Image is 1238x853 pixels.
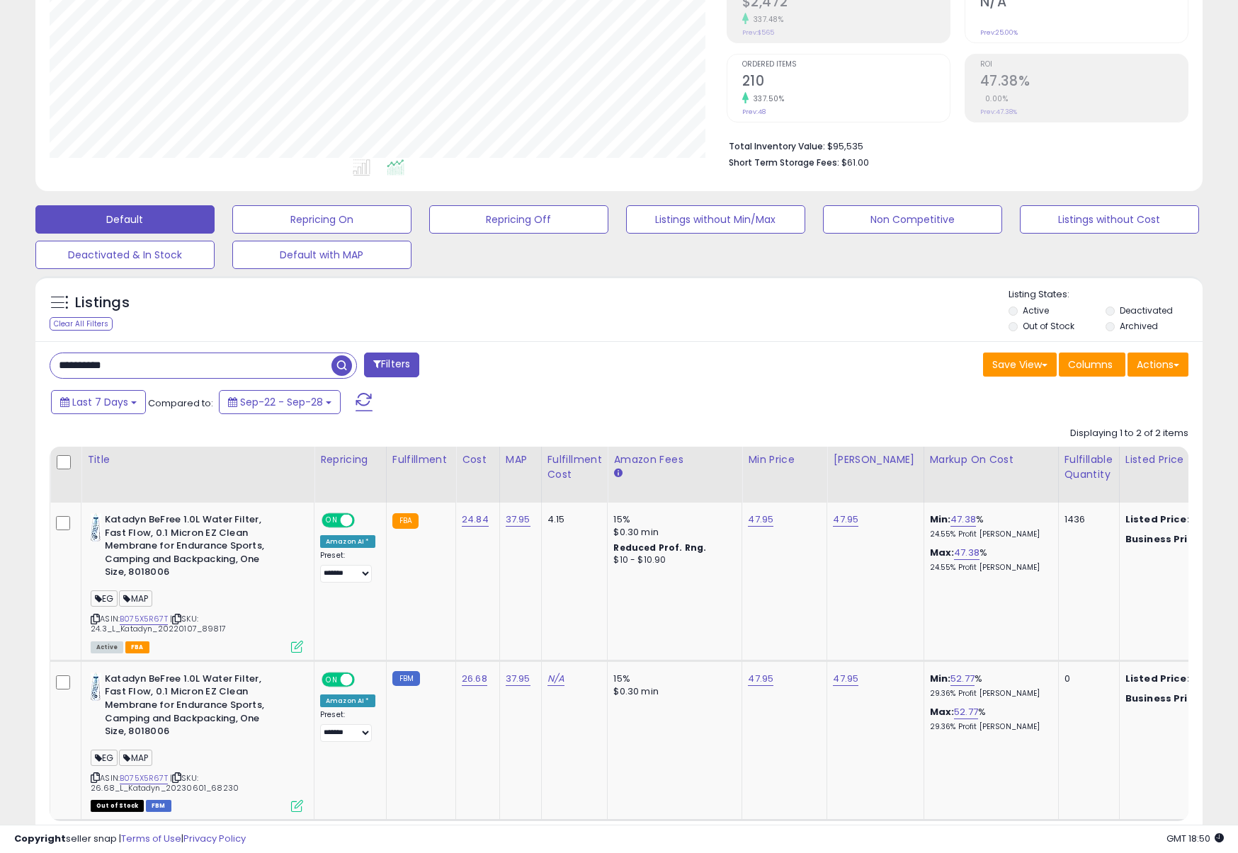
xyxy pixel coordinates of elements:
[613,685,731,698] div: $0.30 min
[930,546,1047,573] div: %
[547,513,597,526] div: 4.15
[462,672,487,686] a: 26.68
[980,61,1188,69] span: ROI
[833,452,917,467] div: [PERSON_NAME]
[930,513,951,526] b: Min:
[1068,357,1113,372] span: Columns
[1120,304,1173,316] label: Deactivated
[613,513,731,526] div: 15%
[120,772,168,784] a: B075X5R67T
[506,452,535,467] div: MAP
[35,241,215,269] button: Deactivated & In Stock
[613,467,622,480] small: Amazon Fees.
[462,513,489,527] a: 24.84
[51,390,146,414] button: Last 7 Days
[954,705,978,719] a: 52.77
[91,513,101,542] img: 31dP3ZCwEFL._SL40_.jpg
[950,672,975,686] a: 52.77
[749,93,785,104] small: 337.50%
[240,395,323,409] span: Sep-22 - Sep-28
[429,205,608,234] button: Repricing Off
[930,529,1047,539] p: 24.55% Profit [PERSON_NAME]
[613,672,731,685] div: 15%
[1064,513,1108,526] div: 1436
[930,513,1047,539] div: %
[729,156,839,168] b: Short Term Storage Fees:
[626,205,805,234] button: Listings without Min/Max
[353,673,375,685] span: OFF
[823,205,1002,234] button: Non Competitive
[613,554,731,566] div: $10 - $10.90
[742,61,950,69] span: Ordered Items
[75,293,130,313] h5: Listings
[841,156,869,169] span: $61.00
[232,241,411,269] button: Default with MAP
[729,137,1179,154] li: $95,535
[72,395,128,409] span: Last 7 Days
[232,205,411,234] button: Repricing On
[1064,452,1113,482] div: Fulfillable Quantity
[323,515,341,527] span: ON
[183,832,246,845] a: Privacy Policy
[148,396,213,410] span: Compared to:
[547,672,564,686] a: N/A
[91,672,303,811] div: ASIN:
[1064,672,1108,685] div: 0
[1059,353,1125,377] button: Columns
[91,641,123,653] span: All listings currently available for purchase on Amazon
[980,108,1017,116] small: Prev: 47.38%
[930,563,1047,573] p: 24.55% Profit [PERSON_NAME]
[91,772,239,794] span: | SKU: 26.68_L_Katadyn_20230601_68230
[120,613,168,625] a: B075X5R67T
[1166,832,1224,845] span: 2025-10-6 18:50 GMT
[1125,672,1190,685] b: Listed Price:
[392,452,450,467] div: Fulfillment
[930,722,1047,732] p: 29.36% Profit [PERSON_NAME]
[320,710,375,742] div: Preset:
[91,513,303,651] div: ASIN:
[105,513,277,583] b: Katadyn BeFree 1.0L Water Filter, Fast Flow, 0.1 Micron EZ Clean Membrane for Endurance Sports, C...
[1023,320,1074,332] label: Out of Stock
[219,390,341,414] button: Sep-22 - Sep-28
[323,673,341,685] span: ON
[930,672,1047,699] div: %
[353,515,375,527] span: OFF
[105,672,277,742] b: Katadyn BeFree 1.0L Water Filter, Fast Flow, 0.1 Micron EZ Clean Membrane for Endurance Sports, C...
[119,750,152,766] span: MAP
[91,750,118,766] span: EG
[748,513,773,527] a: 47.95
[1125,692,1203,705] b: Business Price:
[980,93,1009,104] small: 0.00%
[547,452,602,482] div: Fulfillment Cost
[1120,320,1158,332] label: Archived
[1125,532,1203,546] b: Business Price:
[506,672,530,686] a: 37.95
[613,526,731,539] div: $0.30 min
[146,800,171,812] span: FBM
[1128,353,1188,377] button: Actions
[930,672,951,685] b: Min:
[980,28,1018,37] small: Prev: 25.00%
[125,641,149,653] span: FBA
[742,73,950,92] h2: 210
[121,832,181,845] a: Terms of Use
[930,452,1052,467] div: Markup on Cost
[833,513,858,527] a: 47.95
[613,452,736,467] div: Amazon Fees
[462,452,494,467] div: Cost
[1125,513,1190,526] b: Listed Price:
[14,832,66,845] strong: Copyright
[35,205,215,234] button: Default
[320,452,380,467] div: Repricing
[392,513,419,529] small: FBA
[320,551,375,583] div: Preset:
[983,353,1057,377] button: Save View
[930,546,955,559] b: Max:
[364,353,419,377] button: Filters
[742,28,774,37] small: Prev: $565
[924,447,1058,503] th: The percentage added to the cost of goods (COGS) that forms the calculator for Min & Max prices.
[320,694,375,707] div: Amazon AI *
[954,546,979,560] a: 47.38
[119,590,152,607] span: MAP
[506,513,530,527] a: 37.95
